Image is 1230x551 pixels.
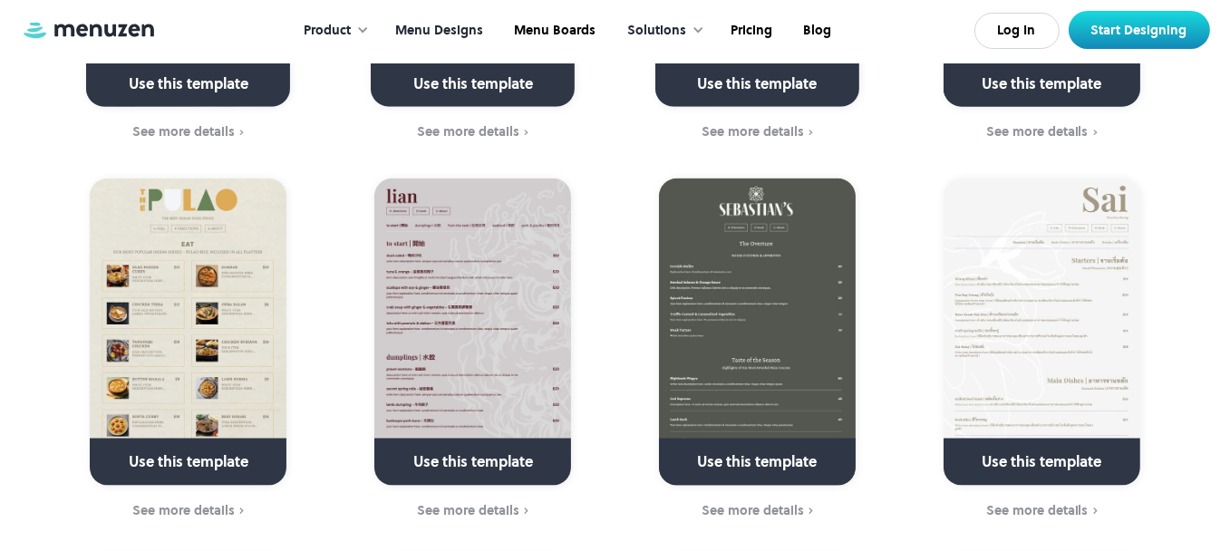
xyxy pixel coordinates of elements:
[911,122,1173,142] a: See more details
[702,503,804,517] div: See more details
[986,124,1089,139] div: See more details
[627,21,686,41] div: Solutions
[378,3,497,59] a: Menu Designs
[417,124,519,139] div: See more details
[626,122,888,142] a: See more details
[132,124,235,139] div: See more details
[986,503,1089,517] div: See more details
[626,501,888,521] a: See more details
[304,21,351,41] div: Product
[1069,11,1210,49] a: Start Designing
[911,501,1173,521] a: See more details
[497,3,609,59] a: Menu Boards
[90,179,286,486] a: Use this template
[974,13,1060,49] a: Log In
[713,3,786,59] a: Pricing
[342,501,604,521] a: See more details
[659,179,856,486] a: Use this template
[609,3,713,59] div: Solutions
[374,179,571,486] a: Use this template
[132,503,235,517] div: See more details
[286,3,378,59] div: Product
[702,124,804,139] div: See more details
[58,501,320,521] a: See more details
[944,179,1140,486] a: Use this template
[58,122,320,142] a: See more details
[342,122,604,142] a: See more details
[417,503,519,517] div: See more details
[786,3,845,59] a: Blog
